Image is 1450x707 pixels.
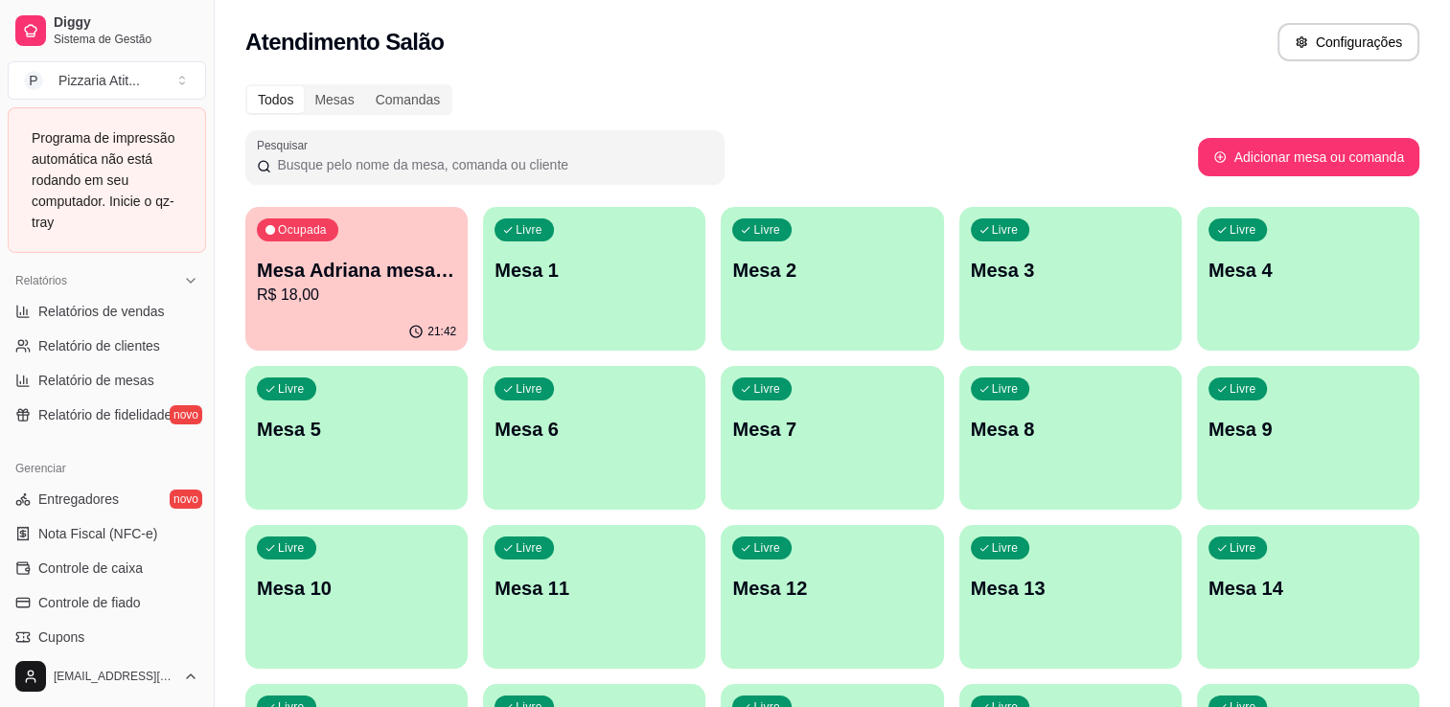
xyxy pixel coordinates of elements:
[732,575,932,602] p: Mesa 12
[38,336,160,355] span: Relatório de clientes
[959,207,1182,351] button: LivreMesa 3
[1208,416,1408,443] p: Mesa 9
[245,207,468,351] button: OcupadaMesa Adriana mesa 15R$ 18,0021:42
[38,490,119,509] span: Entregadores
[304,86,364,113] div: Mesas
[8,365,206,396] a: Relatório de mesas
[8,622,206,652] a: Cupons
[8,587,206,618] a: Controle de fiado
[732,257,932,284] p: Mesa 2
[54,14,198,32] span: Diggy
[278,222,327,238] p: Ocupada
[1197,525,1419,669] button: LivreMesa 14
[271,155,713,174] input: Pesquisar
[32,127,182,233] div: Programa de impressão automática não está rodando em seu computador. Inicie o qz-tray
[483,366,705,510] button: LivreMesa 6
[8,8,206,54] a: DiggySistema de Gestão
[54,32,198,47] span: Sistema de Gestão
[753,222,780,238] p: Livre
[959,525,1182,669] button: LivreMesa 13
[427,324,456,339] p: 21:42
[245,27,444,57] h2: Atendimento Salão
[58,71,140,90] div: Pizzaria Atit ...
[8,453,206,484] div: Gerenciar
[24,71,43,90] span: P
[721,366,943,510] button: LivreMesa 7
[38,627,84,647] span: Cupons
[278,381,305,397] p: Livre
[38,593,141,612] span: Controle de fiado
[247,86,304,113] div: Todos
[1230,381,1256,397] p: Livre
[245,525,468,669] button: LivreMesa 10
[1197,366,1419,510] button: LivreMesa 9
[15,273,67,288] span: Relatórios
[1277,23,1419,61] button: Configurações
[495,257,694,284] p: Mesa 1
[8,61,206,100] button: Select a team
[38,371,154,390] span: Relatório de mesas
[278,540,305,556] p: Livre
[8,331,206,361] a: Relatório de clientes
[257,575,456,602] p: Mesa 10
[1198,138,1419,176] button: Adicionar mesa ou comanda
[8,399,206,430] a: Relatório de fidelidadenovo
[483,207,705,351] button: LivreMesa 1
[38,524,157,543] span: Nota Fiscal (NFC-e)
[516,222,542,238] p: Livre
[257,416,456,443] p: Mesa 5
[8,518,206,549] a: Nota Fiscal (NFC-e)
[732,416,932,443] p: Mesa 7
[516,540,542,556] p: Livre
[753,381,780,397] p: Livre
[1208,257,1408,284] p: Mesa 4
[1230,222,1256,238] p: Livre
[38,559,143,578] span: Controle de caixa
[721,207,943,351] button: LivreMesa 2
[516,381,542,397] p: Livre
[38,302,165,321] span: Relatórios de vendas
[959,366,1182,510] button: LivreMesa 8
[54,669,175,684] span: [EMAIL_ADDRESS][DOMAIN_NAME]
[992,381,1019,397] p: Livre
[257,284,456,307] p: R$ 18,00
[8,653,206,699] button: [EMAIL_ADDRESS][DOMAIN_NAME]
[257,257,456,284] p: Mesa Adriana mesa 15
[721,525,943,669] button: LivreMesa 12
[992,222,1019,238] p: Livre
[8,296,206,327] a: Relatórios de vendas
[971,416,1170,443] p: Mesa 8
[245,366,468,510] button: LivreMesa 5
[8,484,206,514] a: Entregadoresnovo
[483,525,705,669] button: LivreMesa 11
[1208,575,1408,602] p: Mesa 14
[495,575,694,602] p: Mesa 11
[495,416,694,443] p: Mesa 6
[753,540,780,556] p: Livre
[971,575,1170,602] p: Mesa 13
[38,405,172,424] span: Relatório de fidelidade
[257,137,314,153] label: Pesquisar
[1197,207,1419,351] button: LivreMesa 4
[8,553,206,583] a: Controle de caixa
[1230,540,1256,556] p: Livre
[992,540,1019,556] p: Livre
[971,257,1170,284] p: Mesa 3
[365,86,451,113] div: Comandas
